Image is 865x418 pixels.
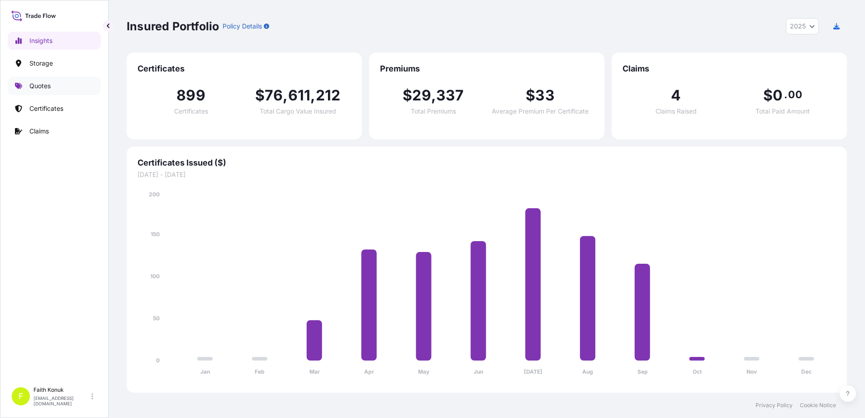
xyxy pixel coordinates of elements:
[403,88,412,103] span: $
[223,22,262,31] p: Policy Details
[623,63,836,74] span: Claims
[436,88,464,103] span: 337
[492,108,589,114] span: Average Premium Per Certificate
[29,127,49,136] p: Claims
[255,368,265,375] tspan: Feb
[265,88,283,103] span: 76
[19,392,24,401] span: F
[786,18,819,34] button: Year Selector
[29,104,63,113] p: Certificates
[756,108,810,114] span: Total Paid Amount
[150,273,160,280] tspan: 100
[260,108,336,114] span: Total Cargo Value Insured
[411,108,456,114] span: Total Premiums
[255,88,265,103] span: $
[316,88,341,103] span: 212
[138,63,351,74] span: Certificates
[174,108,208,114] span: Certificates
[474,368,483,375] tspan: Jun
[8,77,101,95] a: Quotes
[746,368,757,375] tspan: Nov
[8,32,101,50] a: Insights
[763,88,773,103] span: $
[310,88,315,103] span: ,
[29,36,52,45] p: Insights
[283,88,288,103] span: ,
[8,100,101,118] a: Certificates
[33,395,90,406] p: [EMAIL_ADDRESS][DOMAIN_NAME]
[127,19,219,33] p: Insured Portfolio
[33,386,90,394] p: Faith Konuk
[431,88,436,103] span: ,
[656,108,697,114] span: Claims Raised
[535,88,554,103] span: 33
[524,368,542,375] tspan: [DATE]
[29,81,51,90] p: Quotes
[8,122,101,140] a: Claims
[773,88,783,103] span: 0
[637,368,648,375] tspan: Sep
[151,231,160,237] tspan: 150
[288,88,311,103] span: 611
[138,157,836,168] span: Certificates Issued ($)
[693,368,702,375] tspan: Oct
[153,315,160,322] tspan: 50
[671,88,681,103] span: 4
[784,91,787,98] span: .
[176,88,205,103] span: 899
[582,368,593,375] tspan: Aug
[29,59,53,68] p: Storage
[418,368,430,375] tspan: May
[200,368,210,375] tspan: Jan
[790,22,806,31] span: 2025
[801,368,812,375] tspan: Dec
[364,368,374,375] tspan: Apr
[412,88,431,103] span: 29
[526,88,535,103] span: $
[138,170,836,179] span: [DATE] - [DATE]
[309,368,320,375] tspan: Mar
[380,63,594,74] span: Premiums
[8,54,101,72] a: Storage
[800,402,836,409] a: Cookie Notice
[149,191,160,198] tspan: 200
[788,91,802,98] span: 00
[156,357,160,364] tspan: 0
[756,402,793,409] a: Privacy Policy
